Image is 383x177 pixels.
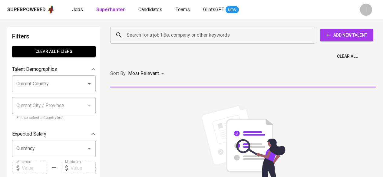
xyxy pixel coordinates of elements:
span: Candidates [138,7,162,12]
p: Talent Demographics [12,66,57,73]
button: Add New Talent [320,29,373,41]
a: Jobs [72,6,84,14]
a: Candidates [138,6,163,14]
p: Sort By [110,70,126,77]
div: Expected Salary [12,128,96,140]
button: Open [85,144,94,153]
a: GlintsGPT NEW [203,6,239,14]
span: NEW [226,7,239,13]
span: Clear All [337,53,358,60]
a: Teams [176,6,191,14]
a: Superhunter [96,6,126,14]
div: Superpowered [7,6,46,13]
input: Value [22,162,47,174]
p: Most Relevant [128,70,159,77]
b: Superhunter [96,7,125,12]
span: Add New Talent [325,31,368,39]
button: Clear All [335,51,360,62]
h6: Filters [12,31,96,41]
span: Teams [176,7,190,12]
div: Most Relevant [128,68,166,79]
p: Expected Salary [12,130,46,138]
span: GlintsGPT [203,7,224,12]
img: app logo [47,5,55,14]
span: Jobs [72,7,83,12]
span: Clear All filters [17,48,91,55]
input: Value [71,162,96,174]
button: Clear All filters [12,46,96,57]
div: Talent Demographics [12,63,96,75]
div: I [360,4,372,16]
p: Please select a Country first [16,115,91,121]
a: Superpoweredapp logo [7,5,55,14]
button: Open [85,80,94,88]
